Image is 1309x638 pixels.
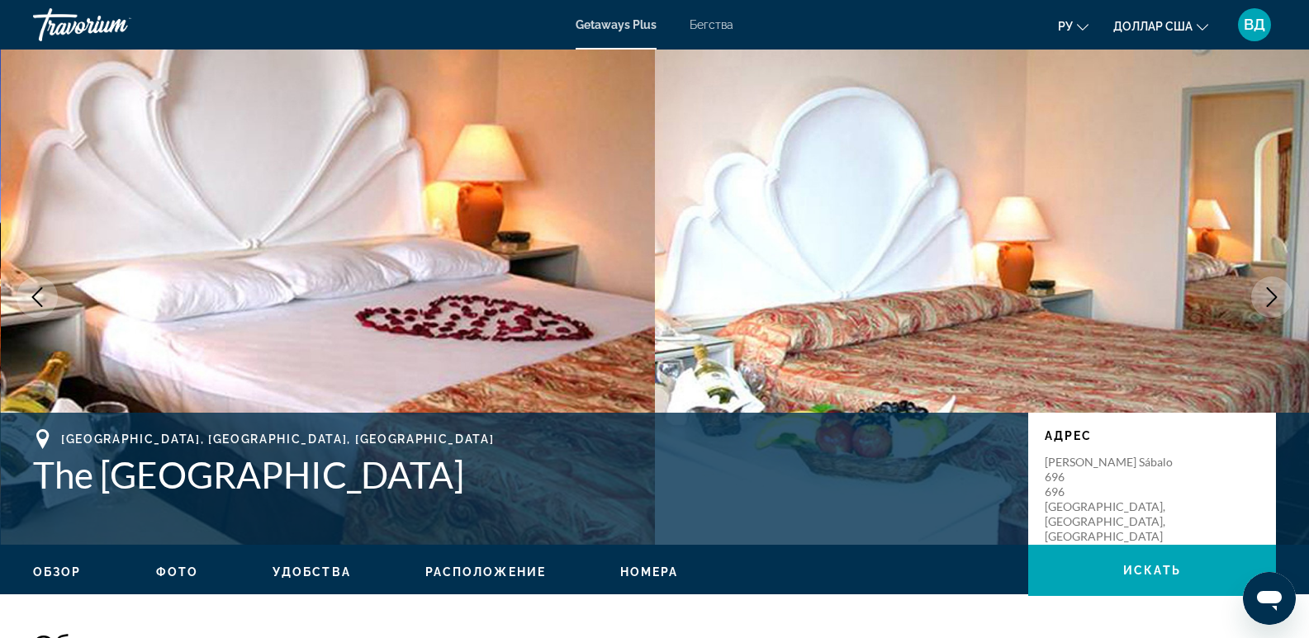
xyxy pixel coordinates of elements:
span: Расположение [425,565,546,579]
iframe: Кнопка для запуска окна сообщений [1243,572,1296,625]
button: Расположение [425,565,546,579]
button: Изменить язык [1058,14,1088,38]
button: Next image [1251,276,1292,318]
p: [PERSON_NAME] Sábalo 696 696 [GEOGRAPHIC_DATA], [GEOGRAPHIC_DATA], [GEOGRAPHIC_DATA] [1045,455,1177,544]
h1: The [GEOGRAPHIC_DATA] [33,453,1012,496]
span: Фото [156,565,198,579]
span: Удобства [273,565,351,579]
button: Номера [620,565,679,579]
a: Травориум [33,3,198,46]
span: [GEOGRAPHIC_DATA], [GEOGRAPHIC_DATA], [GEOGRAPHIC_DATA] [61,432,494,446]
button: Изменить валюту [1113,14,1208,38]
button: Фото [156,565,198,579]
font: ВД [1244,16,1265,33]
a: Бегства [690,18,733,31]
font: доллар США [1113,20,1193,33]
button: Меню пользователя [1233,7,1276,42]
p: Адрес [1045,429,1259,442]
font: ру [1058,20,1073,33]
button: Previous image [17,276,58,318]
button: Обзор [33,565,82,579]
span: Номера [620,565,679,579]
span: искать [1123,564,1181,577]
button: Удобства [273,565,351,579]
a: Getaways Plus [576,18,657,31]
span: Обзор [33,565,82,579]
button: искать [1028,545,1276,596]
